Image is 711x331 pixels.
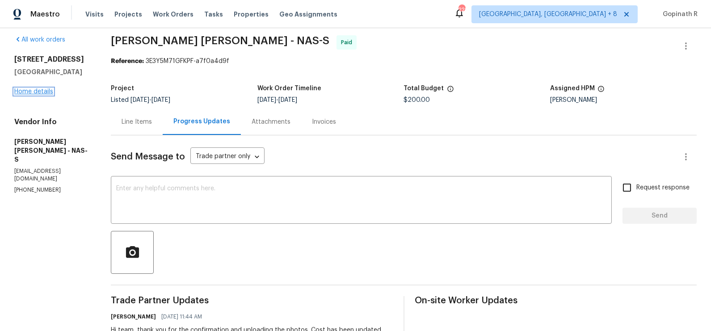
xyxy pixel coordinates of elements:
[114,10,142,19] span: Projects
[636,183,690,193] span: Request response
[279,10,337,19] span: Geo Assignments
[550,85,595,92] h5: Assigned HPM
[597,85,605,97] span: The hpm assigned to this work order.
[153,10,194,19] span: Work Orders
[130,97,149,103] span: [DATE]
[14,137,89,164] h5: [PERSON_NAME] [PERSON_NAME] - NAS-S
[161,312,202,321] span: [DATE] 11:44 AM
[204,11,223,17] span: Tasks
[111,58,144,64] b: Reference:
[659,10,698,19] span: Gopinath R
[111,35,329,46] span: [PERSON_NAME] [PERSON_NAME] - NAS-S
[14,37,65,43] a: All work orders
[312,117,336,126] div: Invoices
[190,150,265,164] div: Trade partner only
[111,312,156,321] h6: [PERSON_NAME]
[257,97,297,103] span: -
[257,97,276,103] span: [DATE]
[14,168,89,183] p: [EMAIL_ADDRESS][DOMAIN_NAME]
[550,97,697,103] div: [PERSON_NAME]
[111,97,170,103] span: Listed
[404,97,430,103] span: $200.00
[479,10,617,19] span: [GEOGRAPHIC_DATA], [GEOGRAPHIC_DATA] + 8
[341,38,356,47] span: Paid
[14,117,89,126] h4: Vendor Info
[14,67,89,76] h5: [GEOGRAPHIC_DATA]
[111,296,393,305] span: Trade Partner Updates
[415,296,697,305] span: On-site Worker Updates
[111,57,697,66] div: 3E3Y5M71GFKPF-a7f0a4d9f
[257,85,321,92] h5: Work Order Timeline
[404,85,444,92] h5: Total Budget
[278,97,297,103] span: [DATE]
[130,97,170,103] span: -
[151,97,170,103] span: [DATE]
[122,117,152,126] div: Line Items
[234,10,269,19] span: Properties
[14,55,89,64] h2: [STREET_ADDRESS]
[173,117,230,126] div: Progress Updates
[111,85,134,92] h5: Project
[30,10,60,19] span: Maestro
[14,186,89,194] p: [PHONE_NUMBER]
[447,85,454,97] span: The total cost of line items that have been proposed by Opendoor. This sum includes line items th...
[111,152,185,161] span: Send Message to
[85,10,104,19] span: Visits
[14,88,53,95] a: Home details
[252,117,290,126] div: Attachments
[459,5,465,14] div: 229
